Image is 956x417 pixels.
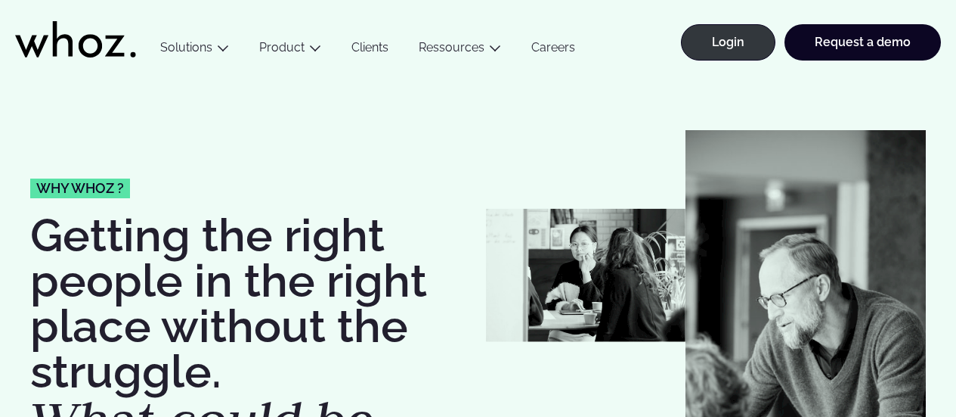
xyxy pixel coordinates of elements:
img: Whozzies-working [486,208,685,341]
a: Product [259,40,305,54]
a: Clients [336,40,404,61]
button: Product [244,40,336,61]
a: Ressources [419,40,484,54]
span: Why whoz ? [36,182,124,195]
button: Ressources [404,40,516,61]
button: Solutions [145,40,244,61]
a: Login [681,24,775,61]
a: Careers [516,40,590,61]
a: Request a demo [784,24,941,61]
